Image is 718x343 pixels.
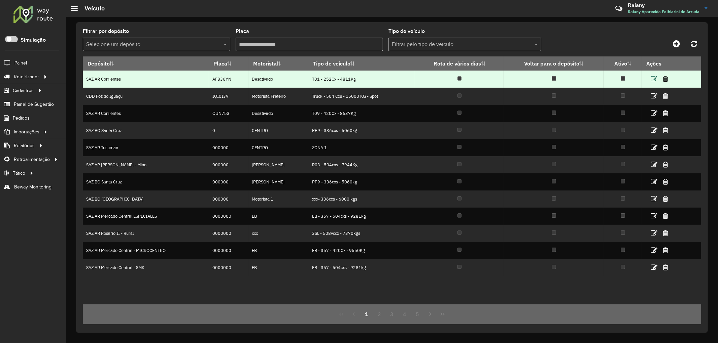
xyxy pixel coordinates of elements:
[308,242,415,259] td: EB - 357 - 420Cx - 9550Kg
[248,139,308,156] td: CENTRO
[612,1,626,16] a: Contato Rápido
[424,308,437,320] button: Next Page
[83,56,209,71] th: Depósito
[651,160,657,169] a: Editar
[248,190,308,208] td: Motorista 1
[651,91,657,100] a: Editar
[209,105,248,122] td: OUN753
[308,225,415,242] td: 3SL - 508vccx - 7370kgs
[651,246,657,255] a: Editar
[248,156,308,173] td: [PERSON_NAME]
[651,74,657,83] a: Editar
[14,101,54,108] span: Painel de Sugestão
[236,27,249,35] label: Placa
[651,177,657,186] a: Editar
[308,139,415,156] td: ZONA 1
[83,27,129,35] label: Filtrar por depósito
[83,122,209,139] td: SAZ BO Santa Cruz
[83,88,209,105] td: CDD Foz do Iguaçu
[651,263,657,272] a: Editar
[436,308,449,320] button: Last Page
[308,88,415,105] td: Truck - 504 Cxs - 15000 KG - Spot
[415,56,504,71] th: Rota de vários dias
[663,109,668,118] a: Excluir
[248,208,308,225] td: EB
[13,170,25,177] span: Tático
[604,56,642,71] th: Ativo
[209,242,248,259] td: 0000000
[308,56,415,71] th: Tipo de veículo
[209,156,248,173] td: 000000
[651,211,657,220] a: Editar
[248,71,308,88] td: Desativado
[411,308,424,320] button: 5
[308,122,415,139] td: PP9 - 336cxs - 5060kg
[248,225,308,242] td: xxx
[209,88,248,105] td: IQI0I39
[373,308,386,320] button: 2
[83,242,209,259] td: SAZ AR Mercado Central - MICROCENTRO
[651,228,657,238] a: Editar
[13,87,34,94] span: Cadastros
[388,27,425,35] label: Tipo de veículo
[83,105,209,122] td: SAZ AR Corrientes
[83,156,209,173] td: SAZ AR [PERSON_NAME] - Mino
[308,173,415,190] td: PP9 - 336cxs - 5060kg
[628,2,699,8] h3: Raiany
[308,156,415,173] td: R03 - 504cxs - 7944Kg
[83,225,209,242] td: SAZ AR Rosario II - Rural
[642,56,682,71] th: Ações
[504,56,604,71] th: Voltar para o depósito
[248,242,308,259] td: EB
[209,190,248,208] td: 000000
[308,71,415,88] td: T01 - 252Cx - 4811Kg
[651,194,657,203] a: Editar
[308,208,415,225] td: EB - 357 - 504cxs - 9281kg
[248,173,308,190] td: [PERSON_NAME]
[398,308,411,320] button: 4
[308,259,415,276] td: EB - 357 - 504cxs - 9281kg
[209,259,248,276] td: 0000000
[14,142,35,149] span: Relatórios
[663,91,668,100] a: Excluir
[83,208,209,225] td: SAZ AR Mercado Central ESPECIALES
[14,59,27,67] span: Painel
[209,225,248,242] td: 0000000
[663,126,668,135] a: Excluir
[248,56,308,71] th: Motorista
[21,36,46,44] label: Simulação
[14,73,39,80] span: Roteirizador
[13,115,30,122] span: Pedidos
[209,208,248,225] td: 0000000
[248,105,308,122] td: Desativado
[14,156,50,163] span: Retroalimentação
[248,88,308,105] td: Motorista Freteiro
[308,105,415,122] td: T09 - 420Cx - 8637Kg
[651,126,657,135] a: Editar
[386,308,399,320] button: 3
[663,211,668,220] a: Excluir
[651,143,657,152] a: Editar
[663,143,668,152] a: Excluir
[308,190,415,208] td: xxx- 336cxs - 6000 kgs
[78,5,105,12] h2: Veículo
[628,9,699,15] span: Raiany Aparecida Folhiarini de Arruda
[651,109,657,118] a: Editar
[663,194,668,203] a: Excluir
[209,139,248,156] td: 000000
[209,173,248,190] td: 000000
[209,122,248,139] td: 0
[360,308,373,320] button: 1
[83,139,209,156] td: SAZ AR Tucuman
[209,56,248,71] th: Placa
[248,122,308,139] td: CENTRO
[83,190,209,208] td: SAZ BO [GEOGRAPHIC_DATA]
[83,259,209,276] td: SAZ AR Mercado Central - SMK
[663,228,668,238] a: Excluir
[14,128,39,135] span: Importações
[663,74,668,83] a: Excluir
[14,183,52,190] span: Beway Monitoring
[663,263,668,272] a: Excluir
[663,177,668,186] a: Excluir
[248,259,308,276] td: EB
